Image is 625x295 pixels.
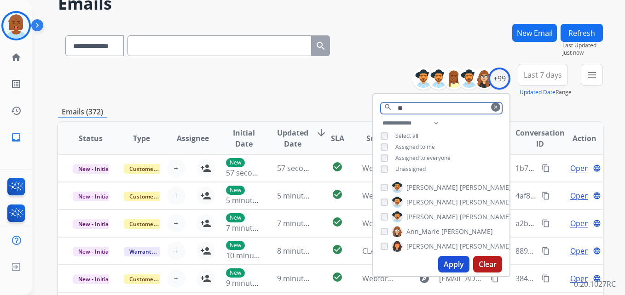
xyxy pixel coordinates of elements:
span: Assigned to everyone [395,154,451,162]
mat-icon: content_copy [542,164,550,172]
div: +99 [488,68,510,90]
span: + [174,163,178,174]
mat-icon: home [11,52,22,63]
span: Open [570,190,589,201]
mat-icon: clear [493,104,498,110]
img: avatar [3,13,29,39]
span: 7 minutes ago [226,223,275,233]
span: Type [133,133,150,144]
span: Initial Date [226,127,262,149]
span: 8 minutes ago [277,246,326,256]
span: New - Initial [73,274,116,284]
mat-icon: content_copy [542,192,550,200]
mat-icon: person_add [200,273,211,284]
mat-icon: history [11,105,22,116]
button: Clear [473,256,502,272]
mat-icon: person_add [200,190,211,201]
span: Assignee [177,133,209,144]
span: [EMAIL_ADDRESS][DOMAIN_NAME] [439,273,486,284]
span: [PERSON_NAME] [406,242,458,251]
span: [PERSON_NAME] [441,227,493,236]
mat-icon: check_circle [332,244,343,255]
span: Open [570,245,589,256]
span: Subject [366,133,394,144]
span: [PERSON_NAME] [460,212,511,221]
span: [PERSON_NAME] [406,198,458,207]
mat-icon: person_add [200,218,211,229]
button: Updated Date [520,89,556,96]
span: Ann_Marie [406,227,440,236]
button: + [167,159,185,177]
span: + [174,218,178,229]
mat-icon: search [315,40,326,51]
span: Warranty Ops [124,247,171,256]
span: Last 7 days [524,73,562,77]
span: + [174,273,178,284]
span: New - Initial [73,247,116,256]
mat-icon: explore [419,273,430,284]
span: [PERSON_NAME] [460,198,511,207]
mat-icon: search [384,103,392,111]
span: [PERSON_NAME] [406,212,458,221]
p: New [226,268,245,278]
mat-icon: check_circle [332,161,343,172]
span: New - Initial [73,219,116,229]
span: Conversation ID [515,127,565,149]
mat-icon: menu [586,69,597,80]
button: Last 7 days [518,64,568,86]
mat-icon: list_alt [11,79,22,90]
span: 5 minutes ago [226,195,275,205]
span: Unassigned [395,165,426,173]
mat-icon: language [593,164,601,172]
span: 9 minutes ago [226,278,275,288]
span: New - Initial [73,192,116,201]
span: Open [570,163,589,174]
span: Customer Support [124,192,184,201]
span: 9 minutes ago [277,273,326,284]
span: Webform from [EMAIL_ADDRESS][DOMAIN_NAME] on [DATE] [362,191,571,201]
span: + [174,190,178,201]
mat-icon: content_copy [542,247,550,255]
mat-icon: language [593,274,601,283]
span: 57 seconds ago [277,163,331,173]
span: Select all [395,132,418,140]
mat-icon: content_copy [542,274,550,283]
span: Customer Support [124,219,184,229]
mat-icon: content_copy [542,219,550,227]
span: 10 minutes ago [226,250,279,261]
span: + [174,245,178,256]
button: Apply [438,256,469,272]
p: Emails (372) [58,106,107,118]
span: Open [570,273,589,284]
p: New [226,241,245,250]
span: Range [520,88,572,96]
button: + [167,269,185,288]
span: Assigned to me [395,143,435,151]
span: 57 seconds ago [226,168,280,178]
mat-icon: content_copy [491,274,499,283]
mat-icon: check_circle [332,216,343,227]
span: SLA [331,133,344,144]
mat-icon: person_add [200,163,211,174]
span: Webform from [EMAIL_ADDRESS][DOMAIN_NAME] on [DATE] [362,218,571,228]
button: + [167,187,185,205]
mat-icon: check_circle [332,189,343,200]
mat-icon: language [593,192,601,200]
button: New Email [512,24,557,42]
button: Refresh [561,24,603,42]
span: Updated Date [277,127,308,149]
button: + [167,242,185,260]
span: Webform from [EMAIL_ADDRESS][DOMAIN_NAME] on [DATE] [362,273,571,284]
span: Status [79,133,103,144]
p: New [226,213,245,222]
span: Open [570,218,589,229]
mat-icon: language [593,219,601,227]
mat-icon: person_add [200,245,211,256]
span: Last Updated: [562,42,603,49]
span: New - Initial [73,164,116,174]
th: Action [552,122,603,154]
mat-icon: language [593,247,601,255]
span: Webform from [EMAIL_ADDRESS][DOMAIN_NAME] on [DATE] [362,163,571,173]
button: + [167,214,185,233]
mat-icon: inbox [11,132,22,143]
